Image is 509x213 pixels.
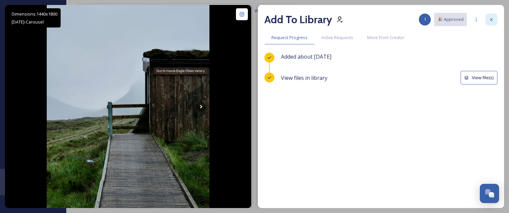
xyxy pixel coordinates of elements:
img: Tough conditions ……. #anotherescape #wildplaces #visitouterhebrides #wildscotland #moodyscotland ... [47,5,209,208]
span: View files in library [281,74,327,82]
span: Dimensions: 1440 x 1800 [12,11,57,17]
span: Added about [DATE] [281,53,331,60]
button: 🎉 Approved [434,13,467,26]
span: Active Requests [321,34,353,41]
button: Open Chat [480,184,499,203]
span: [DATE] - Carousel [12,19,44,25]
span: More From Creator [367,34,405,41]
button: View file(s) [461,71,497,84]
span: 1 [424,16,426,23]
span: Request Progress [271,34,308,41]
h2: Add To Library [264,12,332,27]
